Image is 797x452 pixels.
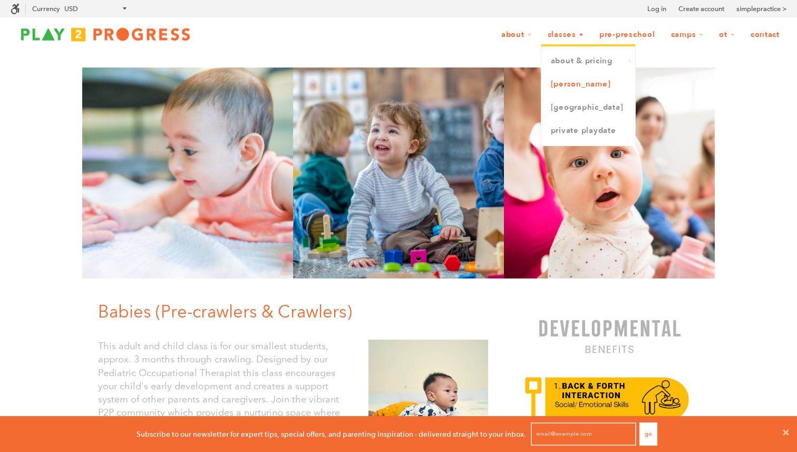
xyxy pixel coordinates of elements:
[736,4,786,14] a: simplepractice >
[712,25,742,45] a: OT
[137,428,526,440] p: Subscribe to our newsletter for expert tips, special offers, and parenting inspiration - delivere...
[531,422,636,446] input: email@example.com
[541,50,635,73] a: About & Pricing
[647,4,666,14] a: Log in
[678,4,724,14] a: Create account
[664,25,711,45] a: Camps
[541,96,635,119] a: [GEOGRAPHIC_DATA]
[744,25,786,45] a: Contact
[32,5,60,13] label: Currency
[494,25,539,45] a: About
[541,25,590,45] a: Classes
[541,119,635,142] a: Private Playdate
[98,300,496,324] h1: Babies (Pre-crawlers & Crawlers)
[11,24,200,45] img: Play2Progress logo
[541,73,635,96] a: [PERSON_NAME]
[592,25,662,45] a: Pre-Preschool
[639,422,657,446] button: Go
